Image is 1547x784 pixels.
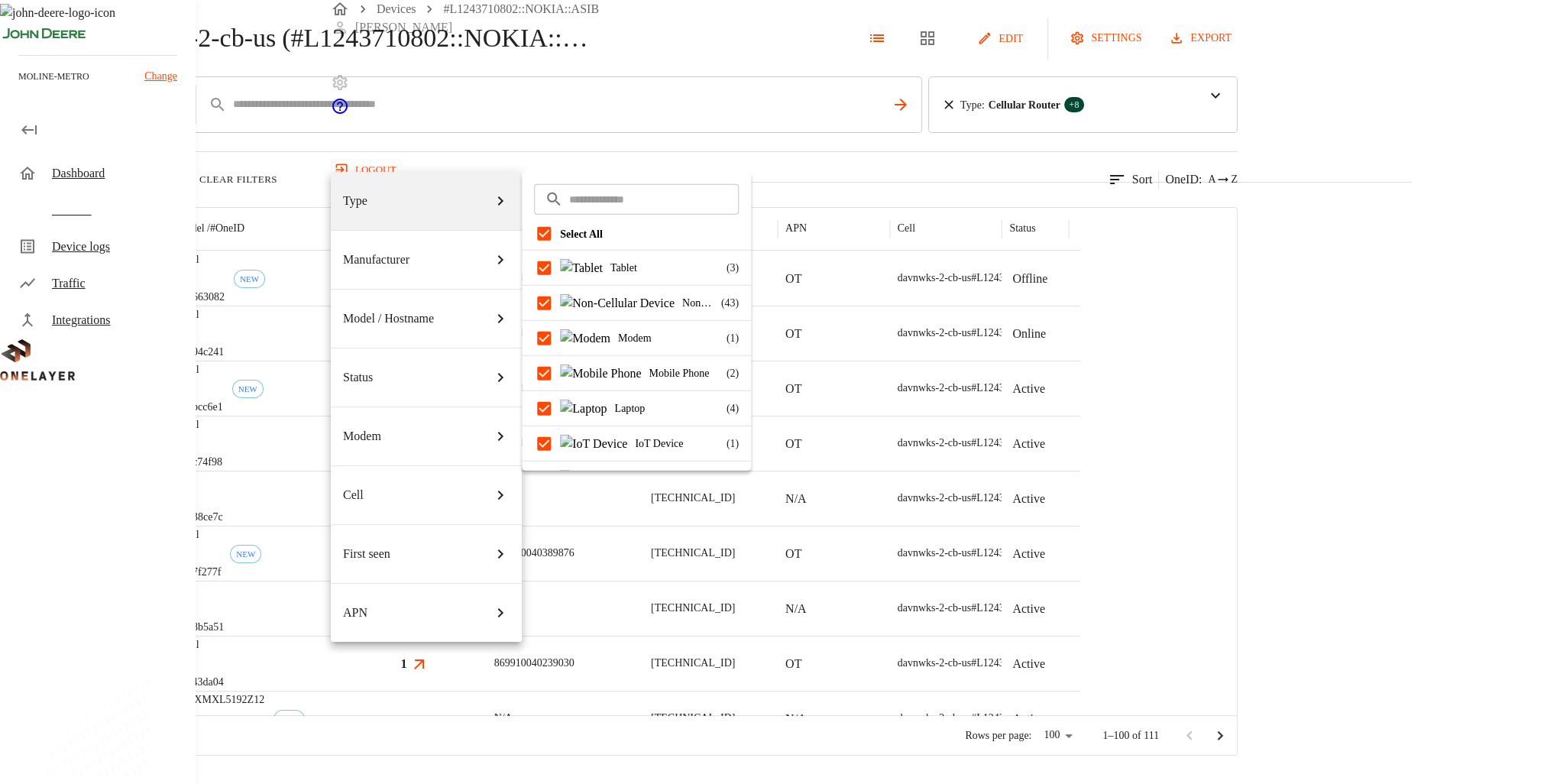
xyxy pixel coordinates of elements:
[343,427,381,445] p: Modem
[727,471,739,487] p: ( 1 )
[560,364,641,382] img: Mobile Phone
[343,192,367,210] p: Type
[343,368,373,387] p: Status
[343,251,409,269] p: Manufacturer
[343,545,390,563] p: First seen
[331,172,522,642] ul: add filter
[649,365,718,381] p: Mobile Phone
[727,260,739,276] p: ( 3 )
[615,400,719,416] p: Laptop
[343,486,364,504] p: Cell
[727,365,739,381] p: ( 2 )
[560,293,675,312] img: Non-Cellular Device
[560,399,607,417] img: Laptop
[727,330,739,346] p: ( 1 )
[727,436,739,452] p: ( 1 )
[560,225,739,241] p: Select All
[616,471,719,487] p: Dongle
[727,400,739,416] p: ( 4 )
[682,295,714,311] p: Non-Cellular Device
[560,469,608,488] img: Dongle
[618,330,719,346] p: Modem
[560,329,610,347] img: Modem
[560,258,603,277] img: Tablet
[560,434,627,452] img: IoT Device
[343,604,367,622] p: APN
[343,309,434,328] p: Model / Hostname
[610,260,719,276] p: Tablet
[635,436,719,452] p: IoT Device
[721,295,739,311] p: ( 43 )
